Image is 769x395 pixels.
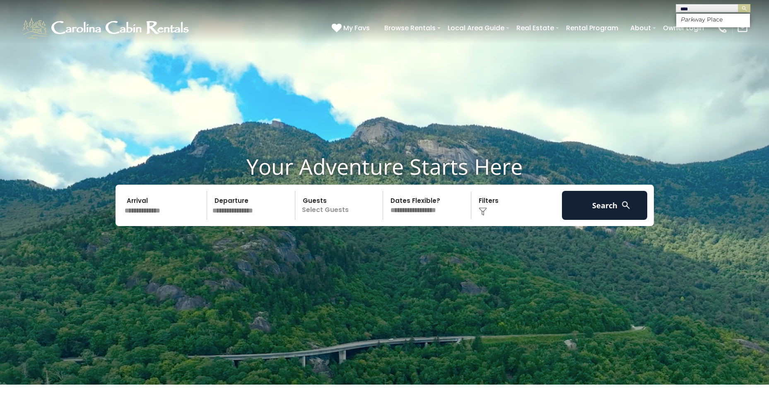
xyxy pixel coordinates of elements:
a: Owner Login [659,21,708,35]
img: search-regular-white.png [621,200,631,210]
img: mail-regular-white.png [737,22,748,34]
a: About [626,21,655,35]
img: phone-regular-white.png [716,22,728,34]
a: My Favs [332,23,372,34]
span: My Favs [343,23,370,33]
h1: Your Adventure Starts Here [6,154,763,179]
button: Search [562,191,648,220]
a: Real Estate [512,21,558,35]
a: Rental Program [562,21,622,35]
img: White-1-1-2.png [21,16,193,41]
p: Select Guests [298,191,383,220]
a: Local Area Guide [444,21,509,35]
em: Park [680,16,694,23]
li: way Place [676,16,750,23]
a: Browse Rentals [380,21,440,35]
img: filter--v1.png [479,207,487,216]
